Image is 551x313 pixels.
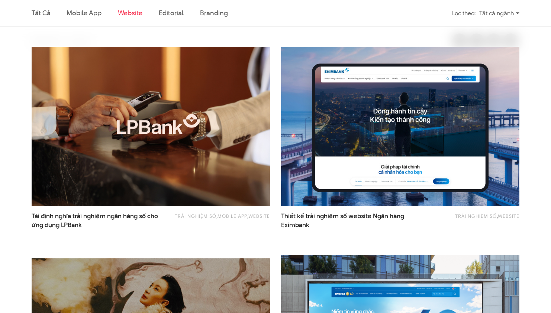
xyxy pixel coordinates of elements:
[424,212,519,225] div: ,
[118,8,142,17] a: Website
[175,212,270,225] div: , ,
[200,8,228,17] a: Branding
[67,8,101,17] a: Mobile app
[32,221,82,229] span: ứng dụng LPBank
[281,212,412,229] span: Thiết kế trải nghiệm số website Ngân hàng
[32,47,270,206] img: LPBank Thumb
[175,213,216,219] a: Trải nghiệm số
[281,47,519,206] img: Eximbank Website Portal
[498,213,519,219] a: Website
[452,7,476,20] div: Lọc theo:
[159,8,184,17] a: Editorial
[455,213,497,219] a: Trải nghiệm số
[281,221,309,229] span: Eximbank
[479,7,519,20] div: Tất cả ngành
[32,8,50,17] a: Tất cả
[248,213,270,219] a: Website
[281,212,412,229] a: Thiết kế trải nghiệm số website Ngân hàngEximbank
[217,213,247,219] a: Mobile app
[32,212,163,229] a: Tái định nghĩa trải nghiệm ngân hàng số choứng dụng LPBank
[32,212,163,229] span: Tái định nghĩa trải nghiệm ngân hàng số cho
